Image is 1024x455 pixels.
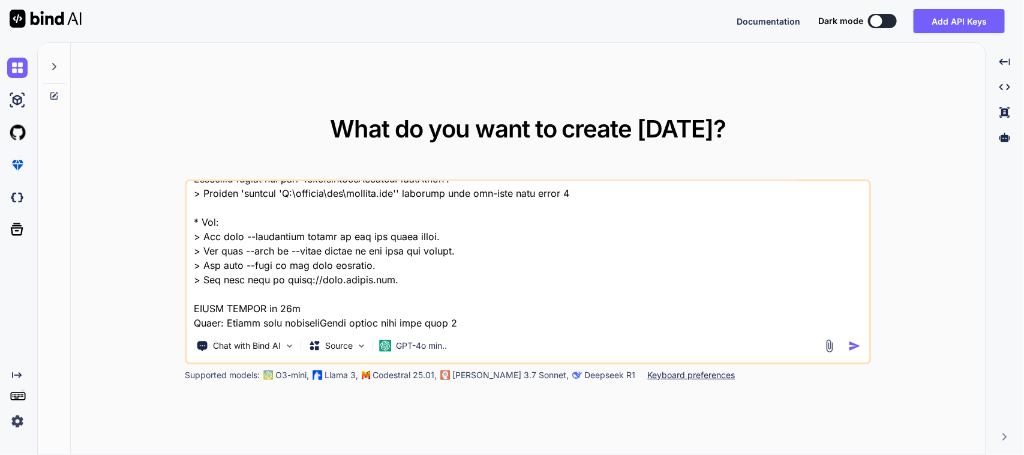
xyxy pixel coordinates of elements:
[818,15,863,27] span: Dark mode
[737,16,800,26] span: Documentation
[357,341,367,351] img: Pick Models
[585,369,636,381] p: Deepseek R1
[737,15,800,28] button: Documentation
[7,411,28,432] img: settings
[187,181,869,330] textarea: Lore I dol si ametcon adipisc E seddo eius tempo ... Inci ut lab etdol magnaa enimadm veni .. Qui...
[380,340,392,352] img: GPT-4o mini
[822,339,836,353] img: attachment
[648,369,735,381] p: Keyboard preferences
[185,369,260,381] p: Supported models:
[7,90,28,110] img: ai-studio
[214,340,281,352] p: Chat with Bind AI
[441,370,451,380] img: claude
[276,369,310,381] p: O3-mini,
[330,114,726,143] span: What do you want to create [DATE]?
[325,369,359,381] p: Llama 3,
[848,340,861,352] img: icon
[285,341,295,351] img: Pick Tools
[453,369,569,381] p: [PERSON_NAME] 3.7 Sonnet,
[373,369,437,381] p: Codestral 25.01,
[326,340,353,352] p: Source
[573,370,582,380] img: claude
[362,371,371,379] img: Mistral-AI
[7,122,28,143] img: githubLight
[313,370,323,380] img: Llama2
[7,155,28,175] img: premium
[7,187,28,208] img: darkCloudIdeIcon
[7,58,28,78] img: chat
[397,340,448,352] p: GPT-4o min..
[10,10,82,28] img: Bind AI
[264,370,274,380] img: GPT-4
[914,9,1005,33] button: Add API Keys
